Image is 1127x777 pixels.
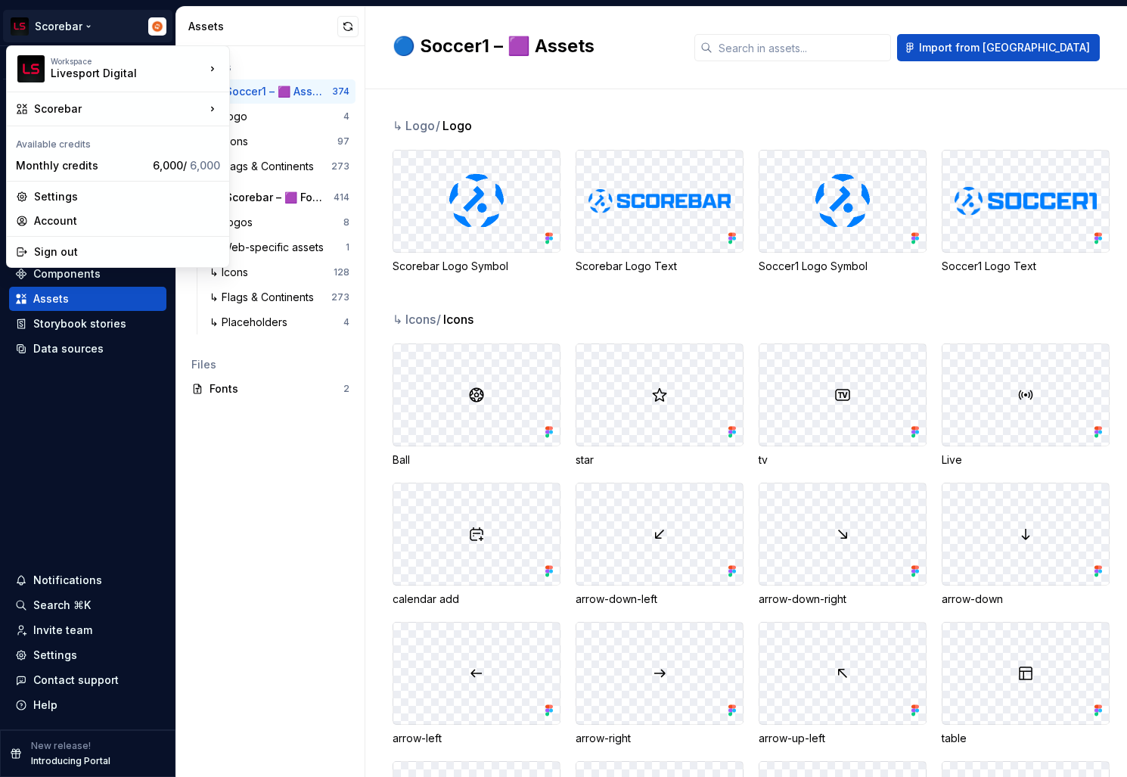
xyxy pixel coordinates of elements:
div: Workspace [51,57,205,66]
img: 1cfd2711-9720-4cf8-9a0a-efdc1fe4f993.png [17,55,45,82]
div: Available credits [10,129,226,154]
div: Sign out [34,244,220,260]
span: 6,000 / [153,159,220,172]
div: Account [34,213,220,228]
div: Monthly credits [16,158,147,173]
div: Scorebar [34,101,205,117]
span: 6,000 [190,159,220,172]
div: Settings [34,189,220,204]
div: Livesport Digital [51,66,179,81]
